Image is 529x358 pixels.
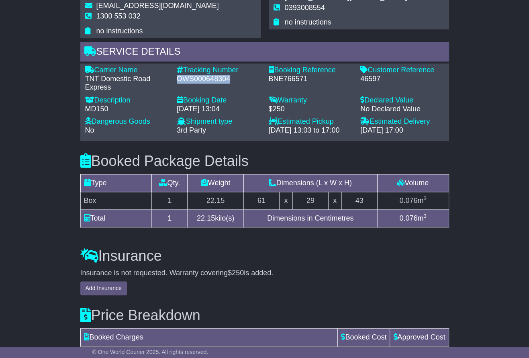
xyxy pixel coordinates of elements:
[80,42,449,63] div: Service Details
[423,195,427,201] sup: 3
[177,66,261,75] div: Tracking Number
[228,269,244,277] span: $250
[360,66,444,75] div: Customer Reference
[188,192,244,209] td: 22.15
[285,4,325,12] span: 0393008554
[399,196,417,205] span: 0.076
[85,96,169,105] div: Description
[360,126,444,135] div: [DATE] 17:00
[177,75,261,84] div: OWS000648304
[96,27,143,35] span: no instructions
[341,192,377,209] td: 43
[360,96,444,105] div: Declared Value
[80,281,127,295] button: Add Insurance
[177,105,261,114] div: [DATE] 13:04
[279,192,292,209] td: x
[243,174,377,192] td: Dimensions (L x W x H)
[85,75,169,92] div: TNT Domestic Road Express
[292,192,328,209] td: 29
[377,174,449,192] td: Volume
[243,192,279,209] td: 61
[80,153,449,169] h3: Booked Package Details
[152,192,188,209] td: 1
[360,75,444,84] div: 46597
[80,269,449,278] div: Insurance is not requested. Warranty covering is added.
[269,96,353,105] div: Warranty
[243,209,377,227] td: Dimensions in Centimetres
[269,117,353,126] div: Estimated Pickup
[80,209,152,227] td: Total
[177,96,261,105] div: Booking Date
[177,117,261,126] div: Shipment type
[328,192,341,209] td: x
[360,117,444,126] div: Estimated Delivery
[152,209,188,227] td: 1
[285,18,331,26] span: no instructions
[85,105,169,114] div: MD150
[188,209,244,227] td: kilo(s)
[269,66,353,75] div: Booking Reference
[80,248,449,264] h3: Insurance
[96,2,219,10] span: [EMAIL_ADDRESS][DOMAIN_NAME]
[399,214,417,222] span: 0.076
[423,213,427,219] sup: 3
[85,66,169,75] div: Carrier Name
[80,192,152,209] td: Box
[377,209,449,227] td: m
[92,349,208,355] span: © One World Courier 2025. All rights reserved.
[269,126,353,135] div: [DATE] 13:03 to 17:00
[96,12,141,20] span: 1300 553 032
[197,214,215,222] span: 22.15
[85,117,169,126] div: Dangerous Goods
[269,75,353,84] div: BNE766571
[390,328,449,346] td: Approved Cost
[377,192,449,209] td: m
[80,307,449,323] h3: Price Breakdown
[152,174,188,192] td: Qty.
[338,328,390,346] td: Booked Cost
[360,105,444,114] div: No Declared Value
[85,126,94,134] span: No
[269,105,353,114] div: $250
[177,126,206,134] span: 3rd Party
[188,174,244,192] td: Weight
[80,174,152,192] td: Type
[80,328,338,346] td: Booked Charges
